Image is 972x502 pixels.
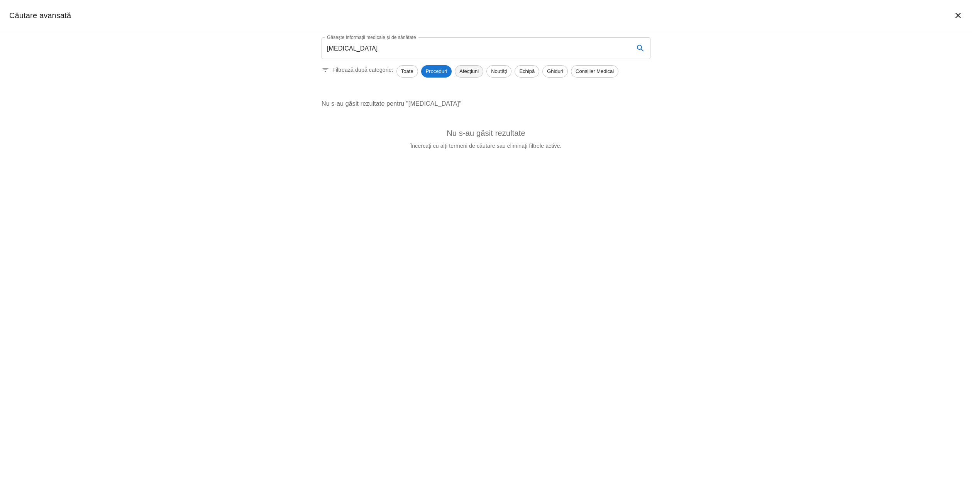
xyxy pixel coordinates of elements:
[455,65,483,78] div: Afecțiuni
[949,6,967,25] button: închide căutarea
[571,65,618,78] div: Consilier Medical
[322,99,650,108] p: Nu s-au găsit rezultate pentru "[MEDICAL_DATA]"
[542,65,568,78] div: Ghiduri
[397,68,418,75] span: Toate
[421,65,452,78] div: Proceduri
[327,34,416,41] label: Găsește informații medicale și de sănătate
[396,65,418,78] div: Toate
[571,68,618,75] span: Consilier Medical
[515,68,539,75] span: Echipă
[322,37,628,59] input: Introduceți un termen pentru căutare...
[487,68,511,75] span: Noutăți
[515,65,539,78] div: Echipă
[455,68,483,75] span: Afecțiuni
[486,65,511,78] div: Noutăți
[543,68,567,75] span: Ghiduri
[9,9,71,22] h2: Căutare avansată
[631,39,650,57] button: search
[334,127,638,139] h6: Nu s-au găsit rezultate
[421,68,452,75] span: Proceduri
[334,142,638,150] p: Încercați cu alți termeni de căutare sau eliminați filtrele active.
[332,66,393,74] p: Filtrează după categorie:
